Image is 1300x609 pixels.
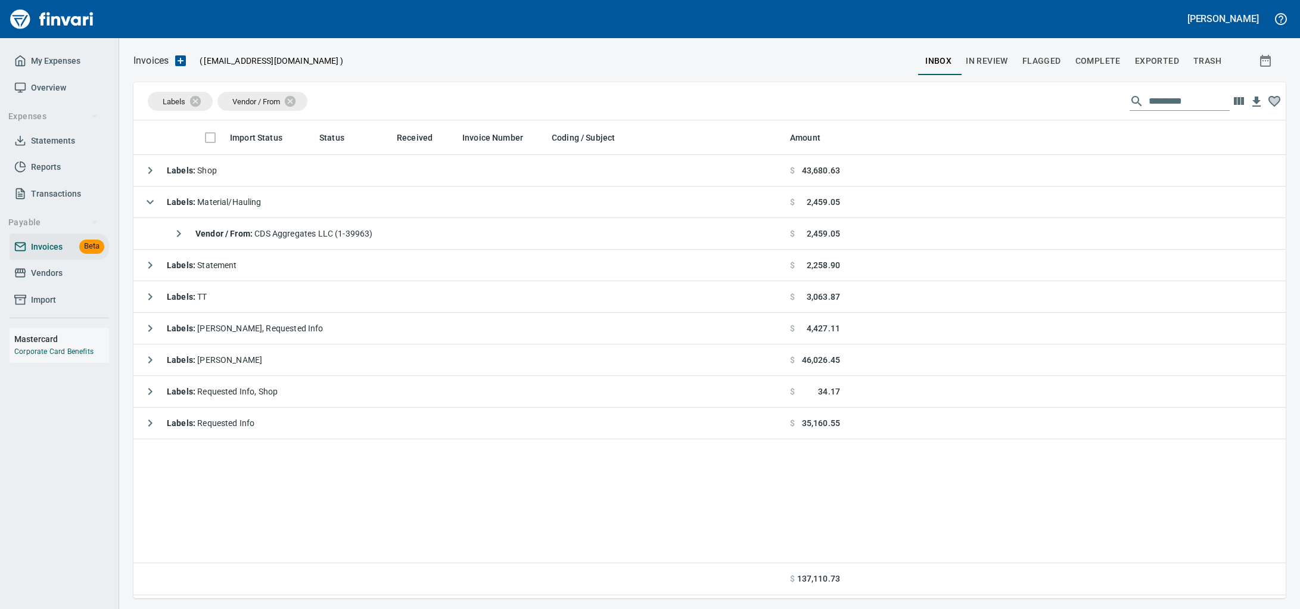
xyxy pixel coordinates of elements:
span: [PERSON_NAME] [167,355,262,365]
span: Reports [31,160,61,175]
span: Coding / Subject [552,130,615,145]
a: My Expenses [10,48,109,74]
span: 2,258.90 [807,259,840,271]
span: Transactions [31,187,81,201]
nav: breadcrumb [133,54,169,68]
span: 43,680.63 [802,164,840,176]
button: Show invoices within a particular date range [1248,50,1286,72]
span: Import Status [230,130,282,145]
span: Exported [1135,54,1179,69]
span: 2,459.05 [807,196,840,208]
span: 35,160.55 [802,417,840,429]
a: Import [10,287,109,313]
span: TT [167,292,207,302]
img: Finvari [7,5,97,33]
span: Flagged [1022,54,1061,69]
span: Invoice Number [462,130,523,145]
strong: Labels : [167,355,197,365]
span: Shop [167,166,217,175]
a: Corporate Card Benefits [14,347,94,356]
span: Statement [167,260,237,270]
span: $ [790,417,795,429]
span: In Review [966,54,1008,69]
span: 4,427.11 [807,322,840,334]
span: Expenses [8,109,98,124]
p: Invoices [133,54,169,68]
span: My Expenses [31,54,80,69]
span: trash [1193,54,1221,69]
span: Payable [8,215,98,230]
span: $ [790,573,795,585]
span: $ [790,228,795,240]
span: 3,063.87 [807,291,840,303]
strong: Labels : [167,292,197,302]
p: ( ) [192,55,343,67]
span: Vendors [31,266,63,281]
span: Material/Hauling [167,197,262,207]
span: [EMAIL_ADDRESS][DOMAIN_NAME] [203,55,340,67]
div: Labels [148,92,213,111]
span: [PERSON_NAME], Requested Info [167,324,324,333]
span: Statements [31,133,75,148]
a: Reports [10,154,109,181]
span: CDS Aggregates LLC (1-39963) [195,229,372,238]
span: Requested Info [167,418,254,428]
span: Import Status [230,130,298,145]
button: Payable [4,212,103,234]
button: Choose columns to display [1230,92,1248,110]
a: Transactions [10,181,109,207]
strong: Labels : [167,324,197,333]
span: $ [790,386,795,397]
span: $ [790,291,795,303]
span: $ [790,259,795,271]
span: inbox [925,54,951,69]
h6: Mastercard [14,333,109,346]
span: Requested Info, Shop [167,387,278,396]
button: Upload an Invoice [169,54,192,68]
button: Download table [1248,93,1265,111]
strong: Labels : [167,166,197,175]
span: 34.17 [818,386,840,397]
span: Amount [790,130,820,145]
span: Received [397,130,433,145]
a: Overview [10,74,109,101]
button: [PERSON_NAME] [1184,10,1262,28]
span: $ [790,196,795,208]
span: Status [319,130,360,145]
span: Complete [1075,54,1121,69]
a: InvoicesBeta [10,234,109,260]
strong: Labels : [167,387,197,396]
span: Labels [163,97,185,106]
strong: Vendor / From : [195,229,254,238]
span: 2,459.05 [807,228,840,240]
span: Beta [79,240,104,253]
button: Expenses [4,105,103,128]
span: Overview [31,80,66,95]
span: Status [319,130,344,145]
span: Invoice Number [462,130,539,145]
a: Vendors [10,260,109,287]
span: $ [790,322,795,334]
span: Amount [790,130,836,145]
strong: Labels : [167,260,197,270]
span: Coding / Subject [552,130,630,145]
span: Import [31,293,56,307]
h5: [PERSON_NAME] [1187,13,1259,25]
span: $ [790,164,795,176]
div: Vendor / From [217,92,307,111]
span: 46,026.45 [802,354,840,366]
span: Vendor / From [232,97,280,106]
span: 137,110.73 [797,573,840,585]
span: Invoices [31,240,63,254]
span: $ [790,354,795,366]
strong: Labels : [167,197,197,207]
strong: Labels : [167,418,197,428]
span: Received [397,130,448,145]
button: Column choices favorited. Click to reset to default [1265,92,1283,110]
a: Statements [10,128,109,154]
